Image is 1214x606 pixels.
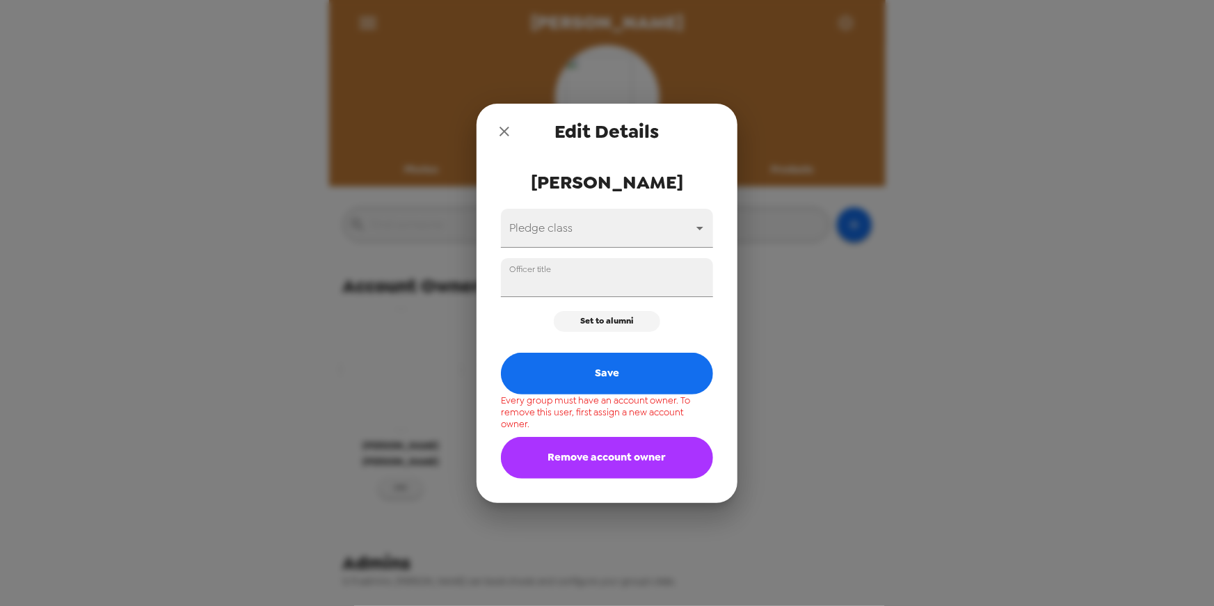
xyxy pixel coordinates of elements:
span: Every group must have an account owner. To remove this user, first assign a new account owner. [501,394,690,430]
button: Save [501,353,713,394]
span: [PERSON_NAME] [501,170,713,195]
button: close [490,118,518,145]
label: Officer title [509,263,551,275]
button: Set to alumni [554,311,660,332]
button: Remove account owner [501,437,713,479]
span: Edit Details [555,119,660,144]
